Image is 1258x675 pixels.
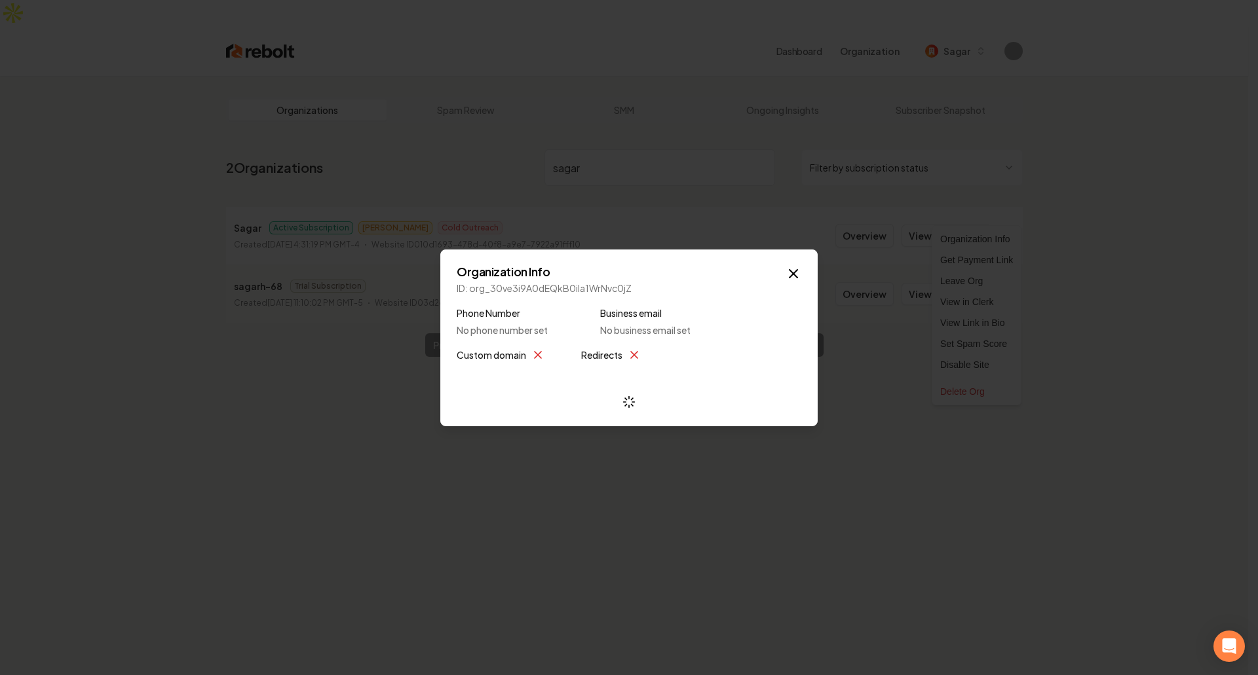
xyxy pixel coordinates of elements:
p: ID: org_30ve3i9A0dEQkB0iIa1WrNvc0jZ [457,282,801,295]
label: Custom domain [457,347,526,363]
span: No phone number set [457,323,548,337]
label: Phone Number [457,305,548,321]
label: Business email [600,305,691,321]
h2: Organization Info [457,266,801,278]
label: Redirects [581,347,622,363]
span: No business email set [600,323,691,337]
